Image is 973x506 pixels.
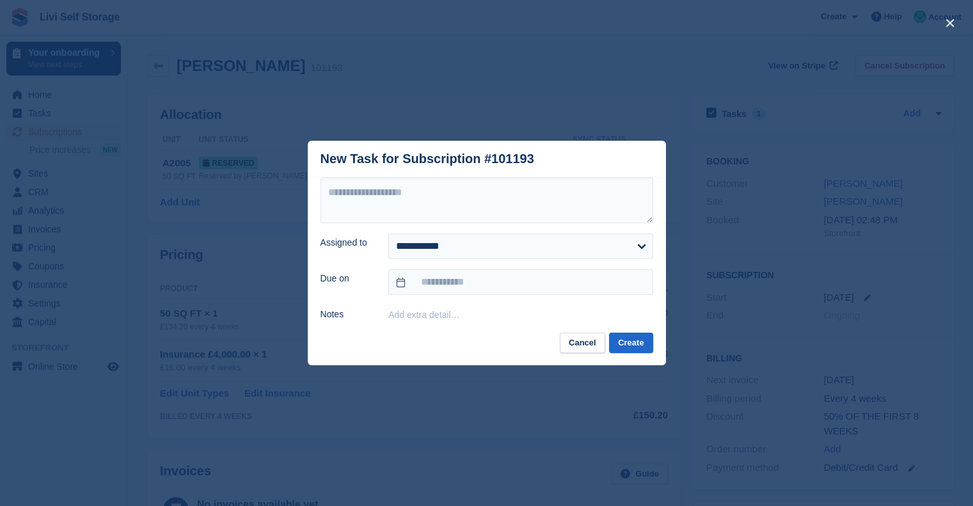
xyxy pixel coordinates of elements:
label: Assigned to [320,236,374,249]
button: close [940,13,960,33]
div: New Task for Subscription #101193 [320,152,534,166]
label: Due on [320,272,374,285]
button: Cancel [560,333,605,354]
button: Create [609,333,653,354]
label: Notes [320,308,374,321]
button: Add extra detail… [388,310,459,320]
